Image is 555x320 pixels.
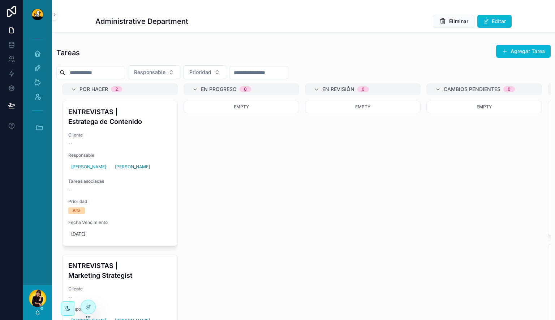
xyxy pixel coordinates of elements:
[115,86,118,92] div: 2
[79,86,108,93] span: Por Hacer
[68,132,172,138] span: Cliente
[68,187,73,193] span: --
[73,207,81,214] div: Alta
[234,104,249,109] span: Empty
[477,15,512,28] button: Editar
[362,86,365,92] div: 0
[32,9,43,20] img: App logo
[68,306,172,312] span: Responsable
[449,18,468,25] span: Eliminar
[62,101,178,246] a: ENTREVISTAS | Estratega de ContenidoCliente--Responsable[PERSON_NAME][PERSON_NAME]Tareas asociada...
[444,86,500,93] span: Cambios Pendientes
[95,16,188,26] h1: Administrative Department
[189,69,211,76] span: Prioridad
[496,45,551,58] button: Agregar Tarea
[322,86,354,93] span: En Revisión
[23,29,52,148] div: scrollable content
[128,65,180,79] button: Select Button
[68,261,172,280] h4: ENTREVISTAS | Marketing Strategist
[183,65,226,79] button: Select Button
[244,86,247,92] div: 0
[68,220,172,225] span: Fecha Vencimiento
[115,164,150,170] span: [PERSON_NAME]
[355,104,370,109] span: Empty
[68,107,172,126] h4: ENTREVISTAS | Estratega de Contenido
[134,69,165,76] span: Responsable
[71,164,106,170] span: [PERSON_NAME]
[433,15,474,28] button: Eliminar
[68,163,109,171] a: [PERSON_NAME]
[56,48,80,58] h1: Tareas
[68,295,73,300] span: --
[71,231,169,237] span: [DATE]
[68,199,172,204] span: Prioridad
[68,286,172,292] span: Cliente
[68,141,73,147] span: --
[68,152,172,158] span: Responsable
[201,86,237,93] span: En Progreso
[477,104,492,109] span: Empty
[68,178,172,184] span: Tareas asociadas
[112,163,153,171] a: [PERSON_NAME]
[508,86,511,92] div: 0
